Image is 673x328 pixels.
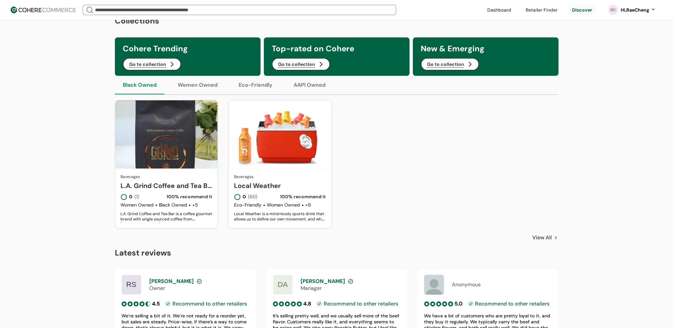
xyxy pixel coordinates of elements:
[115,15,558,27] h2: Collections
[272,43,402,55] h3: Top-rated on Cohere
[452,281,552,289] div: Anonymous
[231,76,280,94] button: Eco-Friendly
[120,181,212,191] a: L.A. Grind Coffee and Tea Bar
[123,58,181,70] button: Go to collection
[316,301,398,306] div: Recommend to other retailers
[149,285,249,292] div: Owner
[532,234,558,242] a: View All
[621,7,649,14] div: Hi, RaeCheng
[123,43,253,55] h3: Cohere Trending
[455,300,462,307] div: 5.0
[421,43,551,55] h3: New & Emerging
[286,76,333,94] button: AAPI Owned
[234,181,326,191] a: Local Weather
[303,300,311,307] div: 4.8
[170,76,225,94] button: Women Owned
[11,7,76,13] img: Cohere Logo
[468,301,550,306] div: Recommend to other retailers
[115,76,165,94] button: Black Owned
[152,300,160,307] div: 4.5
[115,247,558,259] h2: Latest reviews
[165,301,247,306] div: Recommend to other retailers
[301,278,345,285] span: [PERSON_NAME]
[621,7,656,14] button: Hi,RaeCheng
[421,58,479,70] button: Go to collection
[272,58,330,70] button: Go to collection
[149,278,194,285] span: [PERSON_NAME]
[301,285,400,292] div: Manager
